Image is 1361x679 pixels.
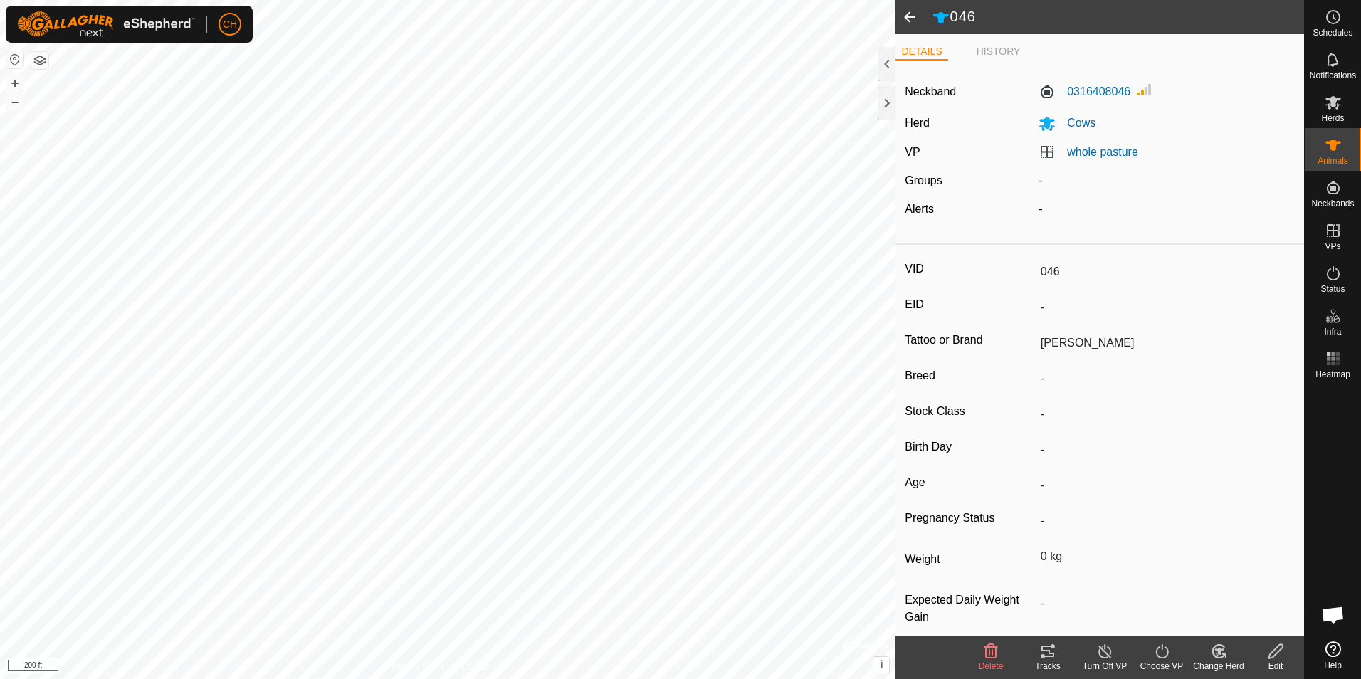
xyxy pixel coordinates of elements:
div: Tracks [1019,660,1076,673]
label: EID [905,295,1035,314]
span: Infra [1324,327,1341,336]
label: VID [905,260,1035,278]
label: Weight [905,544,1035,574]
div: - [1033,172,1300,189]
span: Delete [979,661,1004,671]
label: 0316408046 [1039,83,1130,100]
label: Neckband [905,83,956,100]
span: Animals [1318,157,1348,165]
button: i [873,657,889,673]
label: Alerts [905,203,934,215]
label: Age [905,473,1035,492]
h2: 046 [932,8,1304,26]
a: Help [1305,636,1361,675]
label: Stock Class [905,402,1035,421]
div: - [1033,201,1300,218]
span: Neckbands [1311,199,1354,208]
span: CH [223,17,237,32]
label: VP [905,146,920,158]
a: Contact Us [462,660,504,673]
span: Status [1320,285,1345,293]
div: Turn Off VP [1076,660,1133,673]
span: Cows [1056,117,1095,129]
span: Heatmap [1315,370,1350,379]
button: Reset Map [6,51,23,68]
li: DETAILS [895,44,947,61]
div: Edit [1247,660,1304,673]
div: Choose VP [1133,660,1190,673]
span: Notifications [1310,71,1356,80]
button: Map Layers [31,52,48,69]
label: Pregnancy Status [905,509,1035,527]
li: HISTORY [971,44,1026,59]
button: – [6,93,23,110]
label: Groups [905,174,942,186]
img: Gallagher Logo [17,11,195,37]
a: whole pasture [1067,146,1138,158]
span: VPs [1325,242,1340,251]
label: Tattoo or Brand [905,331,1035,349]
span: Help [1324,661,1342,670]
label: Herd [905,117,930,129]
img: Signal strength [1136,81,1153,98]
div: Open chat [1312,594,1355,636]
div: Change Herd [1190,660,1247,673]
label: Birth Day [905,438,1035,456]
span: Schedules [1313,28,1352,37]
label: Breed [905,367,1035,385]
a: Privacy Policy [392,660,445,673]
button: + [6,75,23,92]
span: i [880,658,883,670]
label: Expected Daily Weight Gain [905,591,1035,626]
span: Herds [1321,114,1344,122]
